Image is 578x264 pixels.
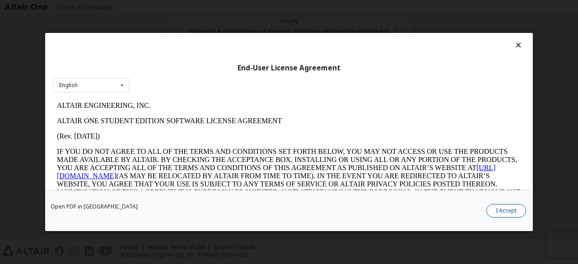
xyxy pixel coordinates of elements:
p: ALTAIR ENGINEERING, INC. [4,4,468,12]
p: ALTAIR ONE STUDENT EDITION SOFTWARE LICENSE AGREEMENT [4,19,468,27]
div: End-User License Agreement [53,64,525,73]
div: English [59,83,78,88]
a: Open PDF in [GEOGRAPHIC_DATA] [51,204,138,209]
button: I Accept [486,204,526,218]
a: [URL][DOMAIN_NAME] [4,66,443,82]
p: (Rev. [DATE]) [4,34,468,42]
p: IF YOU DO NOT AGREE TO ALL OF THE TERMS AND CONDITIONS SET FORTH BELOW, YOU MAY NOT ACCESS OR USE... [4,50,468,115]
